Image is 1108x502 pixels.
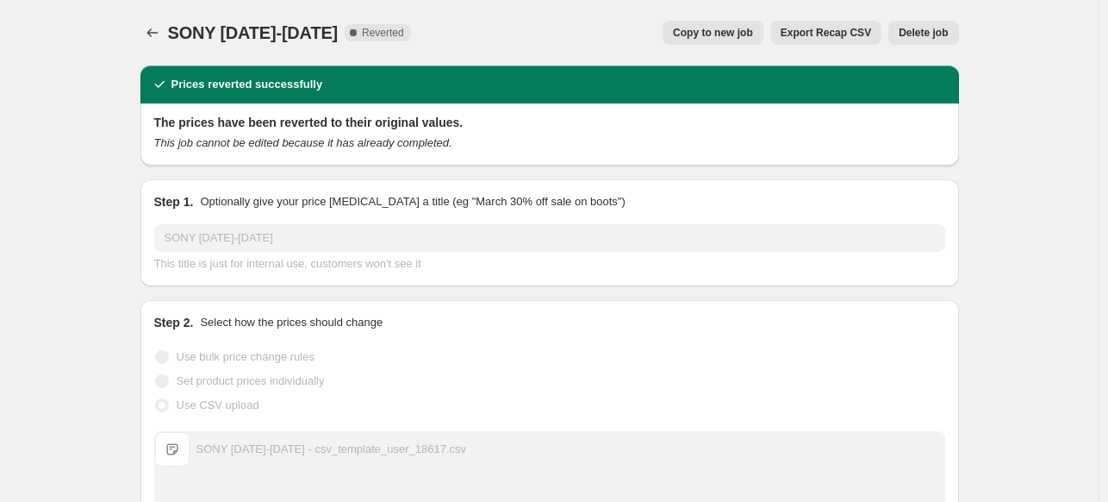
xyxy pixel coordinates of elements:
span: Delete job [899,26,948,40]
span: Export Recap CSV [781,26,871,40]
div: SONY [DATE]-[DATE] - csv_template_user_18617.csv [196,441,467,458]
span: Reverted [362,26,404,40]
i: This job cannot be edited because it has already completed. [154,136,452,149]
button: Export Recap CSV [770,21,881,45]
h2: The prices have been reverted to their original values. [154,114,945,131]
button: Copy to new job [663,21,763,45]
span: Set product prices individually [177,374,325,387]
h2: Step 2. [154,314,194,331]
span: Copy to new job [673,26,753,40]
span: This title is just for internal use, customers won't see it [154,257,421,270]
input: 30% off holiday sale [154,224,945,252]
button: Price change jobs [140,21,165,45]
span: SONY [DATE]-[DATE] [168,23,339,42]
h2: Prices reverted successfully [171,76,323,93]
h2: Step 1. [154,193,194,210]
button: Delete job [888,21,958,45]
p: Select how the prices should change [200,314,383,331]
span: Use bulk price change rules [177,350,314,363]
span: Use CSV upload [177,398,259,411]
p: Optionally give your price [MEDICAL_DATA] a title (eg "March 30% off sale on boots") [200,193,625,210]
